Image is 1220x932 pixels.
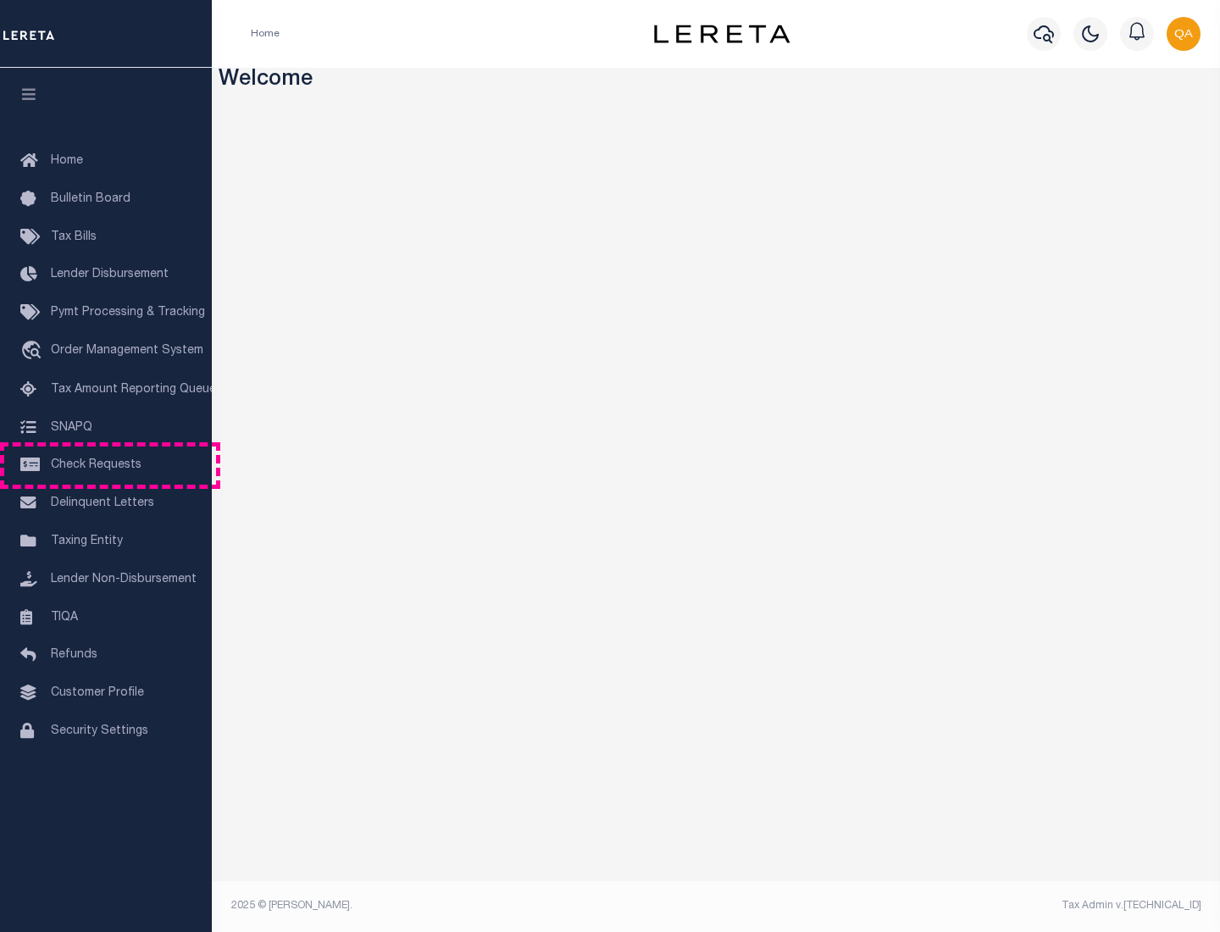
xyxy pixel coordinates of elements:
[51,231,97,243] span: Tax Bills
[219,68,1214,94] h3: Welcome
[51,725,148,737] span: Security Settings
[51,497,154,509] span: Delinquent Letters
[729,898,1201,913] div: Tax Admin v.[TECHNICAL_ID]
[51,421,92,433] span: SNAPQ
[51,307,205,319] span: Pymt Processing & Tracking
[251,26,280,42] li: Home
[51,155,83,167] span: Home
[1167,17,1201,51] img: svg+xml;base64,PHN2ZyB4bWxucz0iaHR0cDovL3d3dy53My5vcmcvMjAwMC9zdmciIHBvaW50ZXItZXZlbnRzPSJub25lIi...
[51,193,130,205] span: Bulletin Board
[51,574,197,585] span: Lender Non-Disbursement
[51,459,141,471] span: Check Requests
[51,687,144,699] span: Customer Profile
[51,269,169,280] span: Lender Disbursement
[51,345,203,357] span: Order Management System
[51,649,97,661] span: Refunds
[219,898,717,913] div: 2025 © [PERSON_NAME].
[51,611,78,623] span: TIQA
[20,341,47,363] i: travel_explore
[51,384,216,396] span: Tax Amount Reporting Queue
[51,535,123,547] span: Taxing Entity
[654,25,790,43] img: logo-dark.svg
